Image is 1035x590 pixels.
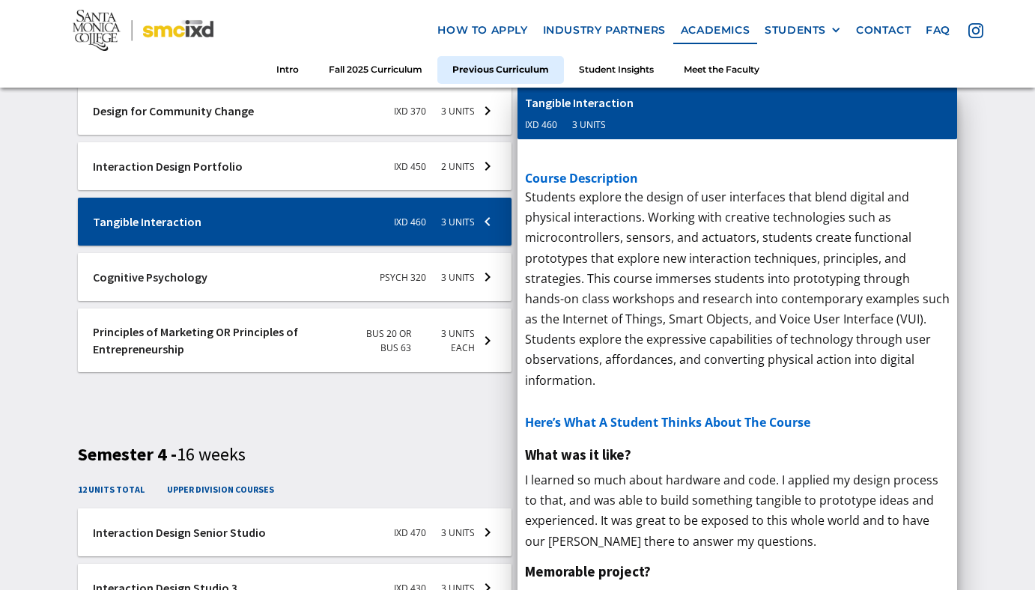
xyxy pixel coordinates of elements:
a: faq [918,16,958,44]
img: icon - instagram [968,23,983,38]
h4: upper division courses [167,482,274,496]
span: 16 weeks [177,442,246,466]
a: how to apply [430,16,535,44]
a: industry partners [535,16,673,44]
a: Student Insights [564,56,669,84]
a: Fall 2025 Curriculum [314,56,437,84]
a: contact [849,16,918,44]
h4: 12 units total [78,482,145,496]
div: STUDENTS [765,24,841,37]
a: Meet the Faculty [669,56,774,84]
a: Previous Curriculum [437,56,564,84]
a: Intro [261,56,314,84]
a: Academics [673,16,757,44]
h3: Semester 4 - [78,444,958,466]
img: Santa Monica College - SMC IxD logo [73,10,214,51]
p: I learned so much about hardware and code. I applied my design process to that, and was able to b... [525,470,950,552]
div: STUDENTS [765,24,826,37]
